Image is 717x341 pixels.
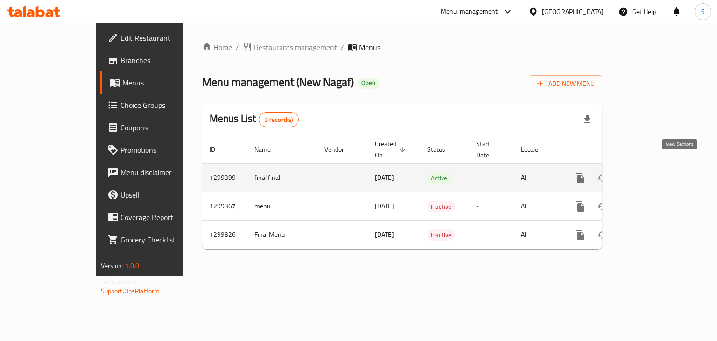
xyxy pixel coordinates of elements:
[100,49,216,71] a: Branches
[202,71,354,92] span: Menu management ( New Nagaf )
[441,6,498,17] div: Menu-management
[202,42,232,53] a: Home
[427,229,455,241] div: Inactive
[513,192,562,220] td: All
[101,285,160,297] a: Support.OpsPlatform
[100,94,216,116] a: Choice Groups
[375,171,394,184] span: [DATE]
[122,77,209,88] span: Menus
[247,192,317,220] td: menu
[202,135,666,249] table: enhanced table
[469,192,513,220] td: -
[375,228,394,241] span: [DATE]
[210,112,299,127] h2: Menus List
[341,42,344,53] li: /
[101,276,144,288] span: Get support on:
[375,138,408,161] span: Created On
[576,108,598,131] div: Export file
[247,220,317,249] td: Final Menu
[591,224,614,246] button: Change Status
[537,78,595,90] span: Add New Menu
[359,42,380,53] span: Menus
[125,260,140,272] span: 1.0.0
[120,55,209,66] span: Branches
[259,112,299,127] div: Total records count
[324,144,356,155] span: Vendor
[358,79,379,87] span: Open
[202,42,602,53] nav: breadcrumb
[100,184,216,206] a: Upsell
[427,230,455,241] span: Inactive
[513,220,562,249] td: All
[120,189,209,200] span: Upsell
[247,163,317,192] td: final final
[569,224,591,246] button: more
[427,172,451,184] div: Active
[120,99,209,111] span: Choice Groups
[469,220,513,249] td: -
[427,201,455,212] span: Inactive
[100,71,216,94] a: Menus
[530,75,602,92] button: Add New Menu
[254,144,283,155] span: Name
[120,122,209,133] span: Coupons
[569,167,591,189] button: more
[259,115,299,124] span: 3 record(s)
[254,42,337,53] span: Restaurants management
[513,163,562,192] td: All
[210,144,227,155] span: ID
[427,173,451,184] span: Active
[521,144,550,155] span: Locale
[100,161,216,184] a: Menu disclaimer
[100,116,216,139] a: Coupons
[427,144,457,155] span: Status
[120,167,209,178] span: Menu disclaimer
[358,78,379,89] div: Open
[569,195,591,218] button: more
[202,163,247,192] td: 1299399
[202,192,247,220] td: 1299367
[100,206,216,228] a: Coverage Report
[701,7,705,17] span: S
[202,220,247,249] td: 1299326
[100,27,216,49] a: Edit Restaurant
[120,212,209,223] span: Coverage Report
[100,139,216,161] a: Promotions
[243,42,337,53] a: Restaurants management
[469,163,513,192] td: -
[562,135,666,164] th: Actions
[100,228,216,251] a: Grocery Checklist
[591,195,614,218] button: Change Status
[120,234,209,245] span: Grocery Checklist
[120,32,209,43] span: Edit Restaurant
[101,260,124,272] span: Version:
[375,200,394,212] span: [DATE]
[236,42,239,53] li: /
[120,144,209,156] span: Promotions
[476,138,502,161] span: Start Date
[542,7,604,17] div: [GEOGRAPHIC_DATA]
